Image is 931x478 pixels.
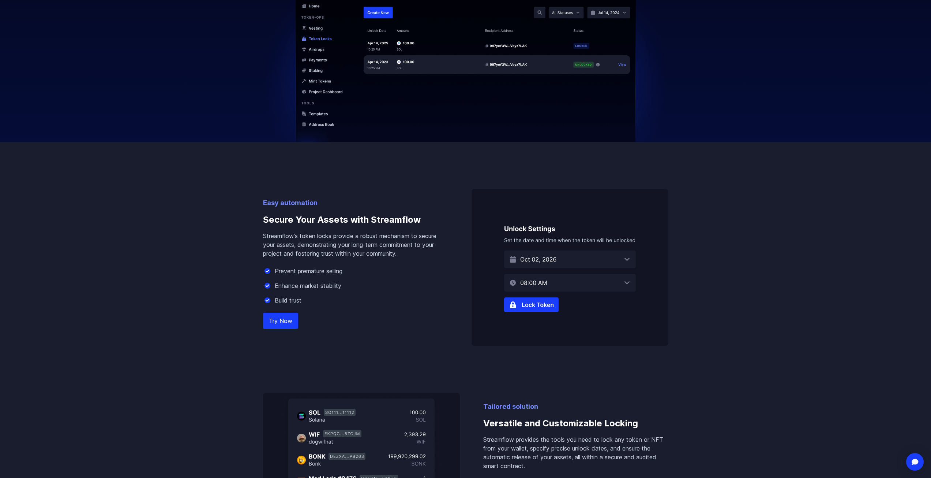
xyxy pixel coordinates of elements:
p: Tailored solution [483,401,668,412]
h3: Versatile and Customizable Locking [483,412,668,435]
img: Secure Your Assets with Streamflow [472,189,668,346]
p: Streamflow's token locks provide a robust mechanism to secure your assets, demonstrating your lon... [263,231,448,258]
a: Try Now [263,313,298,329]
p: Prevent premature selling [275,267,342,275]
div: Open Intercom Messenger [906,453,924,471]
p: Easy automation [263,198,448,208]
p: Build trust [275,296,301,305]
p: Enhance market stability [275,281,341,290]
p: Streamflow provides the tools you need to lock any token or NFT from your wallet, specify precise... [483,435,668,470]
h3: Secure Your Assets with Streamflow [263,208,448,231]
